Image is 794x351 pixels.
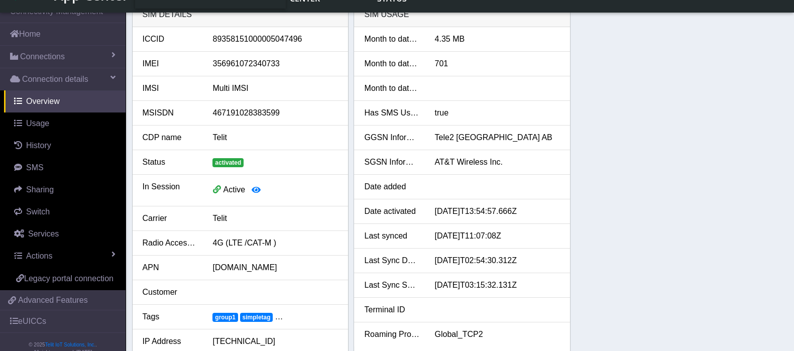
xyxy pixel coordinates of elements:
a: History [4,135,126,157]
div: Last synced [357,230,427,242]
a: Services [4,223,126,245]
span: SMS [26,163,44,172]
div: SIM details [133,3,349,27]
div: Telit [205,212,346,224]
span: Connection details [22,73,88,85]
div: Radio Access Tech [135,237,205,249]
div: 89358151000005047496 [205,33,346,45]
div: Multi IMSI [205,82,346,94]
div: Tags [135,311,205,323]
div: [DATE]T13:54:57.666Z [427,205,568,217]
div: Status [135,156,205,168]
a: SMS [4,157,126,179]
div: In Session [135,181,205,200]
div: GGSN Information [357,132,427,144]
div: IMEI [135,58,205,70]
div: Date added [357,181,427,193]
a: Sharing [4,179,126,201]
a: Overview [4,90,126,112]
div: Last Sync SMS Usage [357,279,427,291]
span: simpletag [240,313,273,322]
span: tek_demo_devices [275,313,333,322]
div: AT&T Wireless Inc. [427,156,568,168]
a: Telit IoT Solutions, Inc. [45,342,95,347]
span: Actions [26,252,52,260]
div: Global_TCP2 [427,328,568,340]
div: Telit [205,132,346,144]
div: 467191028383599 [205,107,346,119]
div: Customer [135,286,205,298]
div: [DATE]T02:54:30.312Z [427,255,568,267]
div: Month to date data [357,33,427,45]
div: 356961072340733 [205,58,346,70]
div: Date activated [357,205,427,217]
div: [DATE]T11:07:08Z [427,230,568,242]
a: Actions [4,245,126,267]
div: Last Sync Data Usage [357,255,427,267]
div: [DATE]T03:15:32.131Z [427,279,568,291]
div: ICCID [135,33,205,45]
span: group1 [212,313,238,322]
span: Connections [20,51,65,63]
span: Active [223,185,245,194]
span: Overview [26,97,60,105]
div: MSISDN [135,107,205,119]
div: Carrier [135,212,205,224]
span: Legacy portal connection [24,274,114,283]
div: 701 [427,58,568,70]
span: Usage [26,119,49,128]
span: Advanced Features [18,294,88,306]
div: [TECHNICAL_ID] [205,335,346,347]
a: Usage [4,112,126,135]
div: [DOMAIN_NAME] [205,262,346,274]
div: CDP name [135,132,205,144]
span: History [26,141,51,150]
span: activated [212,158,244,167]
div: SIM Usage [354,3,570,27]
div: true [427,107,568,119]
div: Terminal ID [357,304,427,316]
div: SGSN Information [357,156,427,168]
div: Month to date voice [357,82,427,94]
a: Switch [4,201,126,223]
div: Tele2 [GEOGRAPHIC_DATA] AB [427,132,568,144]
div: 4G (LTE /CAT-M ) [205,237,346,249]
button: View session details [245,181,267,200]
div: Has SMS Usage [357,107,427,119]
div: Month to date SMS [357,58,427,70]
div: 4.35 MB [427,33,568,45]
span: Services [28,229,59,238]
span: Switch [26,207,50,216]
div: APN [135,262,205,274]
div: IP Address [135,335,205,347]
span: Sharing [26,185,54,194]
div: Roaming Profile [357,328,427,340]
div: IMSI [135,82,205,94]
